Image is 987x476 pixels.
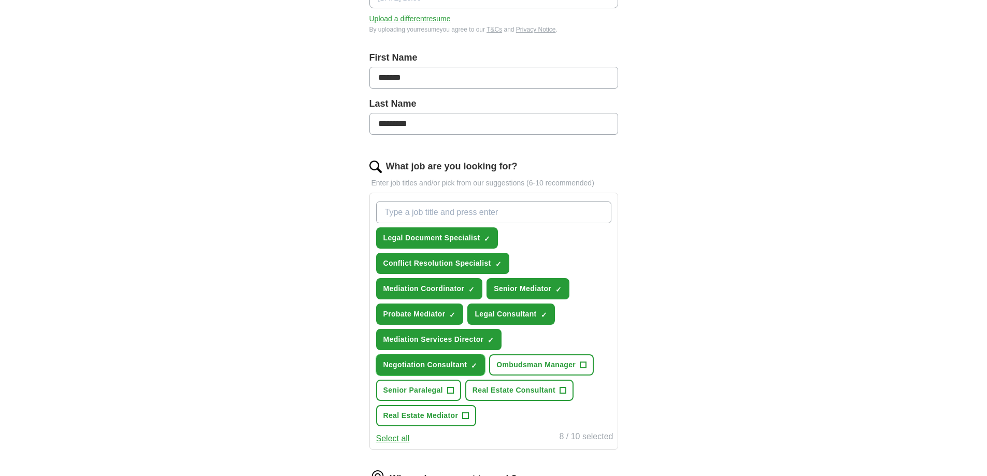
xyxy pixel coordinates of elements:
label: Last Name [369,97,618,111]
span: Mediation Services Director [383,334,484,345]
span: Ombudsman Manager [496,359,576,370]
input: Type a job title and press enter [376,201,611,223]
button: Conflict Resolution Specialist✓ [376,253,509,274]
button: Mediation Coordinator✓ [376,278,483,299]
label: What job are you looking for? [386,160,518,174]
button: Negotiation Consultant✓ [376,354,485,376]
a: Privacy Notice [516,26,556,33]
button: Upload a differentresume [369,13,451,24]
span: Senior Mediator [494,283,551,294]
span: Senior Paralegal [383,385,443,396]
span: Conflict Resolution Specialist [383,258,491,269]
span: Mediation Coordinator [383,283,465,294]
div: By uploading your resume you agree to our and . [369,25,618,34]
button: Legal Consultant✓ [467,304,554,325]
a: T&Cs [487,26,502,33]
button: Probate Mediator✓ [376,304,464,325]
span: Real Estate Consultant [473,385,555,396]
span: ✓ [488,336,494,344]
p: Enter job titles and/or pick from our suggestions (6-10 recommended) [369,178,618,189]
span: ✓ [555,285,562,294]
span: Real Estate Mediator [383,410,459,421]
span: Probate Mediator [383,309,446,320]
img: search.png [369,161,382,173]
button: Legal Document Specialist✓ [376,227,498,249]
span: Negotiation Consultant [383,359,467,370]
button: Select all [376,432,410,445]
span: ✓ [495,260,502,268]
button: Ombudsman Manager [489,354,594,376]
span: ✓ [471,362,477,370]
button: Mediation Services Director✓ [376,329,502,350]
button: Real Estate Consultant [465,380,574,401]
span: ✓ [449,311,455,319]
span: Legal Document Specialist [383,233,480,243]
button: Real Estate Mediator [376,405,477,426]
span: ✓ [484,235,490,243]
button: Senior Mediator✓ [487,278,569,299]
span: ✓ [468,285,475,294]
span: Legal Consultant [475,309,536,320]
span: ✓ [541,311,547,319]
label: First Name [369,51,618,65]
div: 8 / 10 selected [559,430,613,445]
button: Senior Paralegal [376,380,461,401]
